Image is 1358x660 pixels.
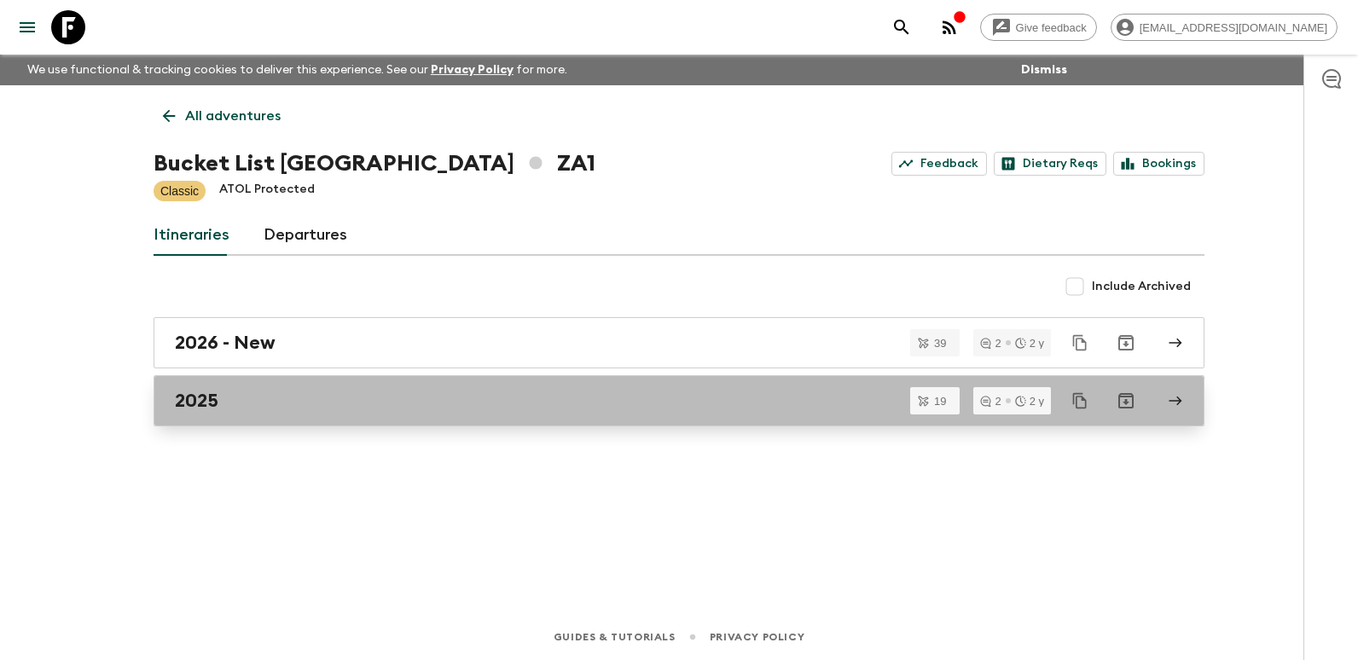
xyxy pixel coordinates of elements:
[885,10,919,44] button: search adventures
[175,332,276,354] h2: 2026 - New
[175,390,218,412] h2: 2025
[980,396,1001,407] div: 2
[154,215,229,256] a: Itineraries
[1065,385,1095,416] button: Duplicate
[980,14,1097,41] a: Give feedback
[264,215,347,256] a: Departures
[1111,14,1338,41] div: [EMAIL_ADDRESS][DOMAIN_NAME]
[1065,327,1095,358] button: Duplicate
[554,628,676,646] a: Guides & Tutorials
[1092,278,1191,295] span: Include Archived
[710,628,804,646] a: Privacy Policy
[980,338,1001,349] div: 2
[1017,58,1071,82] button: Dismiss
[154,147,595,181] h1: Bucket List [GEOGRAPHIC_DATA] ZA1
[1113,152,1204,176] a: Bookings
[160,182,199,200] p: Classic
[924,338,956,349] span: 39
[20,55,574,85] p: We use functional & tracking cookies to deliver this experience. See our for more.
[154,375,1204,426] a: 2025
[1130,21,1337,34] span: [EMAIL_ADDRESS][DOMAIN_NAME]
[994,152,1106,176] a: Dietary Reqs
[1109,384,1143,418] button: Archive
[219,181,315,201] p: ATOL Protected
[1007,21,1096,34] span: Give feedback
[10,10,44,44] button: menu
[431,64,514,76] a: Privacy Policy
[1109,326,1143,360] button: Archive
[924,396,956,407] span: 19
[154,99,290,133] a: All adventures
[1015,396,1044,407] div: 2 y
[185,106,281,126] p: All adventures
[1015,338,1044,349] div: 2 y
[891,152,987,176] a: Feedback
[154,317,1204,368] a: 2026 - New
